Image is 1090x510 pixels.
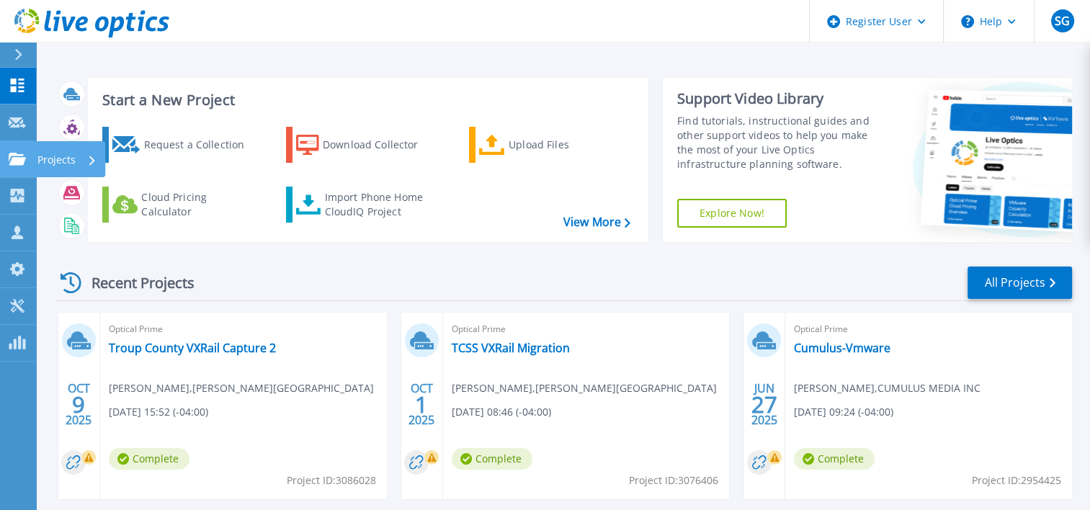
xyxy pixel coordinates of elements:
a: Cloud Pricing Calculator [102,187,263,223]
div: JUN 2025 [751,378,778,431]
a: Upload Files [469,127,630,163]
a: Download Collector [286,127,447,163]
div: Recent Projects [55,265,214,300]
div: Import Phone Home CloudIQ Project [324,190,437,219]
span: [DATE] 15:52 (-04:00) [109,404,208,420]
a: Explore Now! [677,199,787,228]
span: [PERSON_NAME] , CUMULUS MEDIA INC [794,380,980,396]
span: Optical Prime [109,321,378,337]
span: 9 [72,398,85,411]
p: Projects [37,141,76,179]
span: 1 [415,398,428,411]
span: Complete [794,448,875,470]
div: Support Video Library [677,89,883,108]
div: Cloud Pricing Calculator [141,190,256,219]
a: TCSS VXRail Migration [452,341,570,355]
div: OCT 2025 [408,378,435,431]
div: OCT 2025 [65,378,92,431]
span: Optical Prime [452,321,721,337]
span: [DATE] 09:24 (-04:00) [794,404,893,420]
span: Optical Prime [794,321,1063,337]
span: SG [1055,15,1070,27]
span: Project ID: 2954425 [972,473,1061,488]
a: Cumulus-Vmware [794,341,890,355]
span: [DATE] 08:46 (-04:00) [452,404,551,420]
span: Complete [109,448,189,470]
span: [PERSON_NAME] , [PERSON_NAME][GEOGRAPHIC_DATA] [452,380,717,396]
a: Troup County VXRail Capture 2 [109,341,276,355]
span: [PERSON_NAME] , [PERSON_NAME][GEOGRAPHIC_DATA] [109,380,374,396]
span: Project ID: 3086028 [287,473,376,488]
a: All Projects [968,267,1072,299]
a: Request a Collection [102,127,263,163]
span: Complete [452,448,532,470]
div: Upload Files [509,130,624,159]
div: Download Collector [323,130,438,159]
div: Find tutorials, instructional guides and other support videos to help you make the most of your L... [677,114,883,171]
h3: Start a New Project [102,92,630,108]
span: Project ID: 3076406 [629,473,718,488]
span: 27 [751,398,777,411]
div: Request a Collection [143,130,259,159]
a: View More [563,215,630,229]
